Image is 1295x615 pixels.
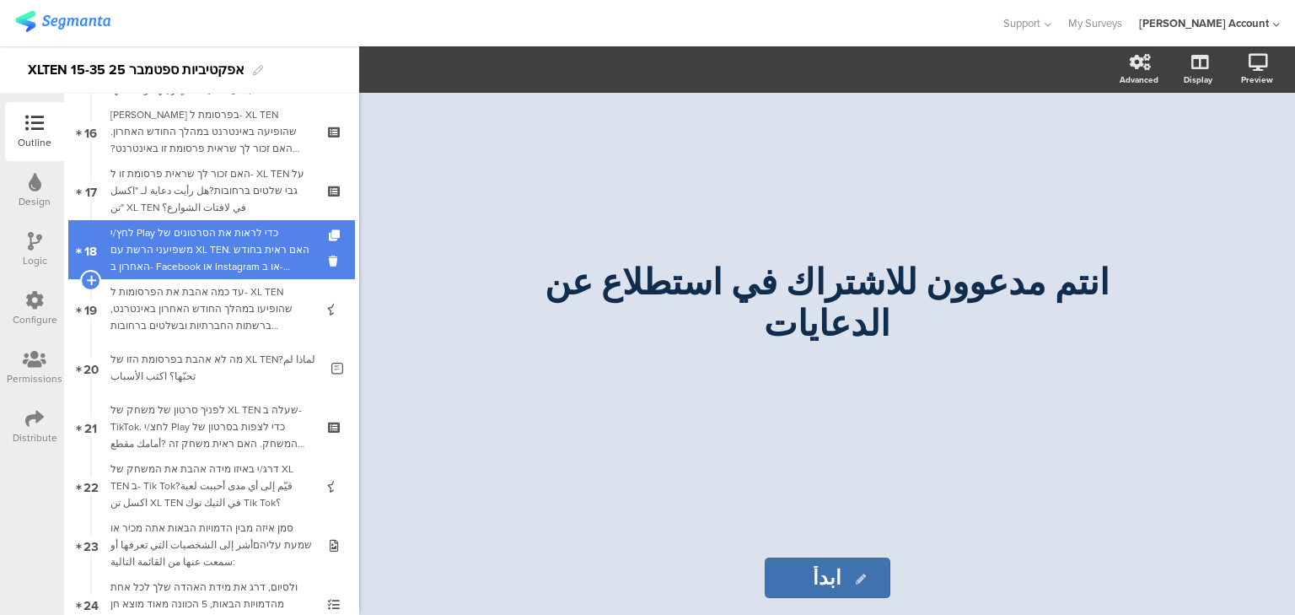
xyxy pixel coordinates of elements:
[68,161,355,220] a: 17 האם זכור לך שראית פרסומת זו ל- XL TEN על גבי שלטים ברחובות?هل رأيت دعاية لـ "اكسل تن" XL TEN ف...
[110,165,312,216] div: האם זכור לך שראית פרסומת זו ל- XL TEN על גבי שלטים ברחובות?هل رأيت دعاية لـ "اكسل تن" XL TEN في ل...
[1241,73,1273,86] div: Preview
[329,253,343,269] i: Delete
[13,312,57,327] div: Configure
[83,595,99,613] span: 24
[110,224,312,275] div: לחץ/י Play כדי לראות את הסרטונים של משפיעני הרשת עם XL TEN. האם ראית בחודש האחרון ב- Facebook או ...
[83,536,99,554] span: 23
[515,262,1139,344] p: انتم مدعوون للاشتراك في استطلاع عن الدعايات
[765,558,890,598] input: Start
[68,220,355,279] a: 18 לחץ/י Play כדי לראות את הסרטונים של משפיעני הרשת עם XL TEN. האם ראית בחודש האחרון ב- Facebook ...
[7,371,62,386] div: Permissions
[68,397,355,456] a: 21 לפניך סרטון של משחק של XL TEN שעלה ב- TikTok. לחצ/י Play כדי לצפות בסרטון של המשחק. האם ראית מ...
[84,122,97,141] span: 16
[329,230,343,241] i: Duplicate
[1139,15,1269,31] div: [PERSON_NAME] Account
[110,106,312,157] div: אנא צפה בפרסומת ל- XL TEN שהופיעה באינטרנט במהלך החודש האחרון. האם זכור לך שראית פרסומת זו באינטר...
[68,338,355,397] a: 20 מה לא אהבת בפרסומת הזו של XL TEN?لماذا لم تحبّها؟ اكتب الأسباب
[23,253,47,268] div: Logic
[85,181,97,200] span: 17
[19,194,51,209] div: Design
[68,456,355,515] a: 22 דרג/י באיזו מידה אהבת את המשחק של XL TEN ב- Tik Tok?قيّم إلى أي مدى أحببت لعبة اكسل تن XL TEN ...
[13,430,57,445] div: Distribute
[68,515,355,575] a: 23 סמן איזה מבין הדמויות הבאות אתה מכיר או שמעת עליהםأشر إلى الشخصيات التي تعرفها أو سمعت عنها من...
[83,359,99,377] span: 20
[84,418,97,436] span: 21
[110,402,312,452] div: לפניך סרטון של משחק של XL TEN שעלה ב- TikTok. לחצ/י Play כדי לצפות בסרטון של המשחק. האם ראית משחק...
[110,283,312,334] div: עד כמה אהבת את הפרסומות ל- XL TEN שהופיעו במהלך החודש האחרון באינטרנט, ברשתות החברתיות ובשלטים בר...
[84,240,97,259] span: 18
[83,477,99,495] span: 22
[1003,15,1040,31] span: Support
[84,299,97,318] span: 19
[110,351,319,385] div: מה לא אהבת בפרסומת הזו של XL TEN?لماذا لم تحبّها؟ اكتب الأسباب
[28,57,244,84] div: XLTEN 15-35 אפקטיביות ספטמבר 25
[110,461,312,511] div: דרג/י באיזו מידה אהבת את המשחק של XL TEN ב- Tik Tok?قيّم إلى أي مدى أحببت لعبة اكسل تن XL TEN في ...
[1184,73,1212,86] div: Display
[110,520,312,570] div: סמן איזה מבין הדמויות הבאות אתה מכיר או שמעת עליהםأشر إلى الشخصيات التي تعرفها أو سمعت عنها من ال...
[68,279,355,338] a: 19 עד כמה אהבת את הפרסומות ל- XL TEN שהופיעו במהלך החודש האחרון באינטרנט, ברשתות החברתיות ובשלטים...
[18,135,51,150] div: Outline
[15,11,110,32] img: segmanta logo
[68,102,355,161] a: 16 [PERSON_NAME] בפרסומת ל- XL TEN שהופיעה באינטרנט במהלך החודש האחרון. האם זכור לך שראית פרסומת ...
[1120,73,1158,86] div: Advanced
